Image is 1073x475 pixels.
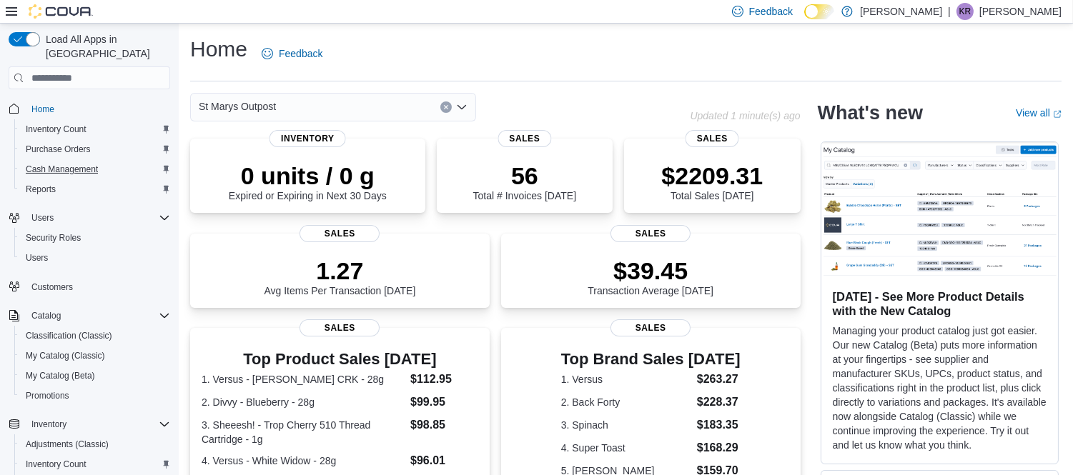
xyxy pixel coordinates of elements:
span: Adjustments (Classic) [26,439,109,450]
span: Inventory Count [26,459,86,470]
button: Home [3,98,176,119]
button: Promotions [14,386,176,406]
a: Cash Management [20,161,104,178]
h3: Top Brand Sales [DATE] [561,351,741,368]
span: Dark Mode [804,19,805,20]
span: Reports [20,181,170,198]
div: Kevin Russell [956,3,974,20]
span: Inventory [270,130,346,147]
div: Transaction Average [DATE] [588,256,713,296]
button: Inventory [26,416,72,433]
button: Adjustments (Classic) [14,434,176,454]
dd: $96.01 [410,452,478,469]
dt: 2. Back Forty [561,395,691,409]
span: Security Roles [20,229,170,246]
button: Open list of options [456,101,468,113]
a: My Catalog (Classic) [20,347,111,364]
p: Managing your product catalog just got easier. Our new Catalog (Beta) puts more information at yo... [833,324,1047,452]
span: Inventory [31,419,66,430]
span: Catalog [31,310,61,321]
span: Classification (Classic) [26,330,112,341]
span: Purchase Orders [20,141,170,158]
a: Adjustments (Classic) [20,436,114,453]
span: Inventory Count [20,121,170,138]
a: Users [20,249,54,266]
p: Updated 1 minute(s) ago [690,110,800,121]
div: Expired or Expiring in Next 30 Days [229,161,387,201]
span: Classification (Classic) [20,327,170,344]
span: My Catalog (Classic) [20,347,170,364]
span: Sales [498,130,551,147]
a: Classification (Classic) [20,327,118,344]
a: Customers [26,279,79,296]
button: Inventory Count [14,454,176,474]
button: Inventory [3,414,176,434]
button: Users [14,248,176,268]
span: Inventory Count [26,124,86,135]
button: Cash Management [14,159,176,179]
button: My Catalog (Classic) [14,346,176,366]
span: Load All Apps in [GEOGRAPHIC_DATA] [40,32,170,61]
button: Security Roles [14,228,176,248]
a: Feedback [256,39,328,68]
span: Sales [300,225,380,242]
h1: Home [190,35,247,64]
a: Security Roles [20,229,86,246]
span: Sales [610,319,691,336]
dt: 3. Sheeesh! - Trop Cherry 510 Thread Cartridge - 1g [202,418,405,446]
button: Reports [14,179,176,199]
button: Classification (Classic) [14,326,176,346]
dd: $263.27 [697,371,741,388]
button: My Catalog (Beta) [14,366,176,386]
span: St Marys Outpost [199,98,276,115]
dd: $228.37 [697,394,741,411]
button: Catalog [26,307,66,324]
h3: Top Product Sales [DATE] [202,351,478,368]
button: Clear input [440,101,452,113]
dd: $112.95 [410,371,478,388]
p: [PERSON_NAME] [860,3,942,20]
span: Promotions [20,387,170,404]
span: Reports [26,184,56,195]
span: Customers [31,281,73,293]
a: Inventory Count [20,121,92,138]
span: Adjustments (Classic) [20,436,170,453]
svg: External link [1053,110,1062,119]
span: Home [26,99,170,117]
a: Promotions [20,387,75,404]
span: KR [959,3,971,20]
a: Purchase Orders [20,141,97,158]
dd: $183.35 [697,416,741,434]
span: Home [31,104,54,115]
a: My Catalog (Beta) [20,367,101,384]
h2: What's new [818,101,923,124]
span: Customers [26,278,170,296]
span: Promotions [26,390,69,401]
button: Purchase Orders [14,139,176,159]
button: Customers [3,276,176,297]
span: Cash Management [20,161,170,178]
span: Catalog [26,307,170,324]
span: Users [26,252,48,264]
button: Catalog [3,306,176,326]
dd: $168.29 [697,439,741,456]
dt: 3. Spinach [561,418,691,432]
span: My Catalog (Beta) [26,370,95,381]
span: My Catalog (Beta) [20,367,170,384]
p: $2209.31 [661,161,763,190]
span: My Catalog (Classic) [26,350,105,361]
p: 56 [473,161,576,190]
a: Inventory Count [20,456,92,473]
button: Inventory Count [14,119,176,139]
dt: 4. Versus - White Widow - 28g [202,454,405,468]
button: Users [26,209,59,226]
p: $39.45 [588,256,713,285]
span: Users [31,212,54,224]
span: Feedback [279,46,322,61]
p: | [948,3,951,20]
dt: 1. Versus - [PERSON_NAME] CRK - 28g [202,372,405,386]
span: Sales [300,319,380,336]
a: Home [26,101,60,118]
span: Feedback [749,4,793,19]
span: Security Roles [26,232,81,244]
